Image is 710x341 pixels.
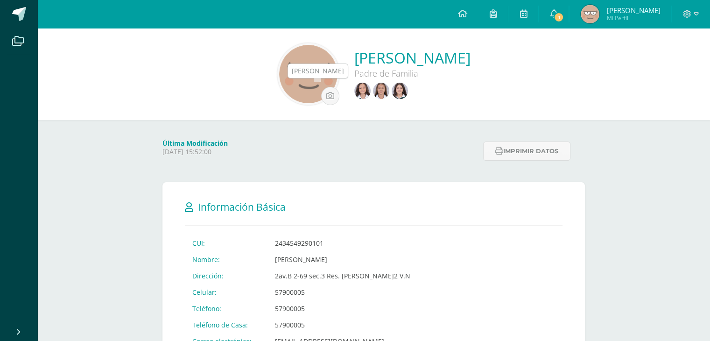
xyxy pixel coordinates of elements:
[267,300,418,317] td: 57900005
[267,251,418,268] td: [PERSON_NAME]
[185,300,267,317] td: Teléfono:
[581,5,599,23] img: 1d0ca742f2febfec89986c8588b009e1.png
[162,148,478,156] p: [DATE] 15:52:00
[392,83,408,99] img: d55b3b80f999745fa81eceab9a86baeb.png
[554,12,564,22] span: 1
[606,6,660,15] span: [PERSON_NAME]
[198,200,286,213] span: Información Básica
[185,268,267,284] td: Dirección:
[267,317,418,333] td: 57900005
[354,48,471,68] a: [PERSON_NAME]
[354,83,371,99] img: 2043067f3362d0a795942007f8d62e0d.png
[483,142,570,161] button: Imprimir datos
[185,235,267,251] td: CUI:
[373,83,389,99] img: 960660ec4ee0c5cff50b8113e37e02dd.png
[267,268,418,284] td: 2av.B 2-69 sec.3 Res. [PERSON_NAME]2 V.N
[162,139,478,148] h4: Última Modificación
[354,68,471,79] div: Padre de Familia
[606,14,660,22] span: Mi Perfil
[279,45,337,103] img: c780654ce33eea24e443d69dd32df8fc.png
[292,66,344,76] div: [PERSON_NAME]
[185,251,267,268] td: Nombre:
[185,284,267,300] td: Celular:
[185,317,267,333] td: Teléfono de Casa:
[267,284,418,300] td: 57900005
[267,235,418,251] td: 2434549290101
